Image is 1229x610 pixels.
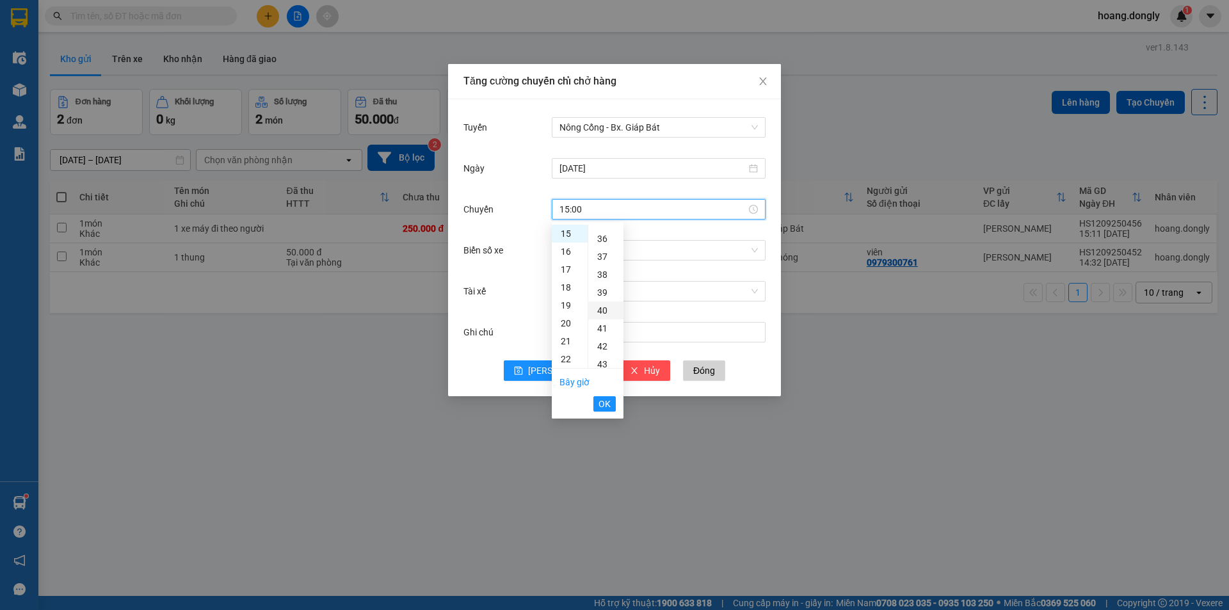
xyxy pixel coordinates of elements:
div: 39 [588,284,623,301]
button: Đóng [683,360,725,381]
div: 16 [552,243,588,261]
span: HS1209250456 [136,52,211,65]
a: Bây giờ [559,377,590,387]
div: Tăng cường chuyến chỉ chở hàng [463,74,766,88]
input: Ghi chú [552,322,766,342]
img: logo [6,37,35,82]
span: [PERSON_NAME] [528,364,597,378]
input: Biển số xe [559,241,749,260]
div: 40 [588,301,623,319]
div: 21 [552,332,588,350]
input: Tài xế [559,282,749,301]
input: Chuyến [559,202,746,216]
label: Chuyến [463,204,500,214]
span: Hủy [644,364,660,378]
div: 22 [552,350,588,368]
input: Ngày [559,161,746,175]
div: 37 [588,248,623,266]
button: OK [593,396,616,412]
span: save [514,366,523,376]
span: close [630,366,639,376]
strong: CHUYỂN PHÁT NHANH ĐÔNG LÝ [42,10,129,52]
button: Close [745,64,781,100]
div: 38 [588,266,623,284]
button: closeHủy [620,360,670,381]
label: Ghi chú [463,327,500,337]
label: Biển số xe [463,245,510,255]
span: Đóng [693,364,715,378]
div: 18 [552,278,588,296]
strong: PHIẾU BIÊN NHẬN [51,70,120,98]
label: Tuyến [463,122,494,132]
div: 20 [552,314,588,332]
button: save[PERSON_NAME] [504,360,607,381]
div: 36 [588,230,623,248]
div: 17 [552,261,588,278]
span: OK [598,397,611,411]
label: Tài xế [463,286,492,296]
span: SĐT XE [63,54,105,68]
div: 42 [588,337,623,355]
span: close [758,76,768,86]
div: 41 [588,319,623,337]
div: 43 [588,355,623,373]
span: Nông Cống - Bx. Giáp Bát [559,118,758,137]
div: 19 [552,296,588,314]
div: 15 [552,225,588,243]
label: Ngày [463,163,491,173]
